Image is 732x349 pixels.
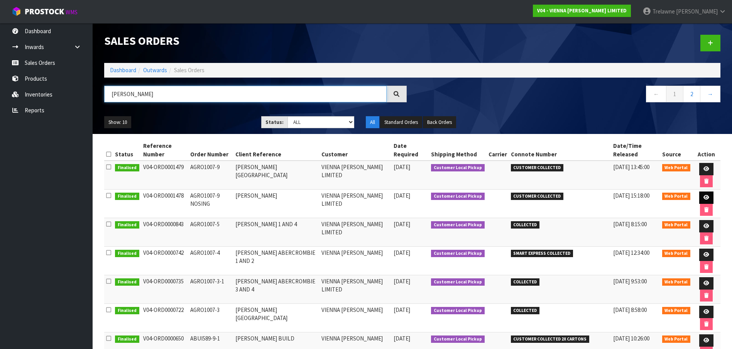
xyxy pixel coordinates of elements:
span: [DATE] [394,249,410,256]
td: AGRO1007-9 [188,161,234,190]
a: → [700,86,720,102]
th: Date/Time Released [611,140,660,161]
td: VIENNA [PERSON_NAME] [320,304,391,332]
span: [DATE] [394,335,410,342]
td: [PERSON_NAME] [GEOGRAPHIC_DATA] [233,304,320,332]
span: Sales Orders [174,66,205,74]
span: Finalised [115,221,139,229]
th: Status [113,140,141,161]
span: [DATE] [394,306,410,313]
th: Action [692,140,720,161]
span: Finalised [115,335,139,343]
td: [PERSON_NAME] ABERCROMBIE 1 AND 2 [233,247,320,275]
th: Source [660,140,693,161]
span: Customer Local Pickup [431,278,485,286]
span: [DATE] 8:15:00 [613,220,647,228]
span: COLLECTED [511,278,540,286]
td: V04-ORD0000735 [141,275,188,304]
strong: Status: [265,119,284,125]
a: 1 [666,86,683,102]
td: V04-ORD0001478 [141,190,188,218]
span: Finalised [115,164,139,172]
td: VIENNA [PERSON_NAME] LIMITED [320,275,391,304]
span: Finalised [115,193,139,200]
td: AGRO1007-3-1 [188,275,234,304]
span: [DATE] 15:18:00 [613,192,649,199]
span: CUSTOMER COLLECTED 2X CARTONS [511,335,590,343]
span: Finalised [115,307,139,315]
strong: V04 - VIENNA [PERSON_NAME] LIMITED [537,7,627,14]
span: [DATE] [394,278,410,285]
td: [PERSON_NAME] ABERCROMBIE 3 AND 4 [233,275,320,304]
span: [DATE] 13:45:00 [613,163,649,171]
span: [DATE] 8:58:00 [613,306,647,313]
button: Standard Orders [380,116,422,129]
th: Carrier [487,140,509,161]
h1: Sales Orders [104,35,407,47]
img: cube-alt.png [12,7,21,16]
span: [DATE] 12:34:00 [613,249,649,256]
th: Reference Number [141,140,188,161]
td: AGRO1007-5 [188,218,234,247]
span: [DATE] [394,192,410,199]
span: Web Portal [662,221,691,229]
span: Customer Local Pickup [431,221,485,229]
span: Web Portal [662,307,691,315]
span: CUSTOMER COLLECTED [511,193,564,200]
span: Web Portal [662,335,691,343]
span: [DATE] [394,220,410,228]
span: Web Portal [662,250,691,258]
th: Customer [320,140,391,161]
span: Customer Local Pickup [431,307,485,315]
td: VIENNA [PERSON_NAME] LIMITED [320,218,391,247]
button: All [366,116,379,129]
small: WMS [66,8,78,16]
td: AGRO1007-9 NOSING [188,190,234,218]
td: VIENNA [PERSON_NAME] [320,247,391,275]
span: CUSTOMER COLLECTED [511,164,564,172]
td: V04-ORD0000722 [141,304,188,332]
span: ProStock [25,7,64,17]
span: SMART EXPRESS COLLECTED [511,250,573,258]
span: Customer Local Pickup [431,335,485,343]
td: [PERSON_NAME] [233,190,320,218]
td: V04-ORD0000742 [141,247,188,275]
span: Finalised [115,278,139,286]
button: Show: 10 [104,116,131,129]
th: Shipping Method [429,140,487,161]
span: [DATE] 10:26:00 [613,335,649,342]
nav: Page navigation [418,86,721,105]
a: Outwards [143,66,167,74]
td: AGRO1007-3 [188,304,234,332]
input: Search sales orders [104,86,387,102]
span: COLLECTED [511,221,540,229]
span: Web Portal [662,278,691,286]
span: Finalised [115,250,139,258]
td: VIENNA [PERSON_NAME] LIMITED [320,190,391,218]
span: [DATE] 9:53:00 [613,278,647,285]
th: Client Reference [233,140,320,161]
td: [PERSON_NAME][GEOGRAPHIC_DATA] [233,161,320,190]
a: ← [646,86,666,102]
td: VIENNA [PERSON_NAME] LIMITED [320,161,391,190]
td: [PERSON_NAME] 1 AND 4 [233,218,320,247]
td: V04-ORD0000843 [141,218,188,247]
td: V04-ORD0001479 [141,161,188,190]
span: COLLECTED [511,307,540,315]
span: Web Portal [662,164,691,172]
span: Customer Local Pickup [431,164,485,172]
span: Customer Local Pickup [431,250,485,258]
td: AGRO1007-4 [188,247,234,275]
span: [DATE] [394,163,410,171]
button: Back Orders [423,116,456,129]
span: Web Portal [662,193,691,200]
a: 2 [683,86,700,102]
a: Dashboard [110,66,136,74]
span: [PERSON_NAME] [676,8,718,15]
span: Trelawne [653,8,675,15]
th: Order Number [188,140,234,161]
th: Date Required [392,140,429,161]
th: Connote Number [509,140,612,161]
span: Customer Local Pickup [431,193,485,200]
